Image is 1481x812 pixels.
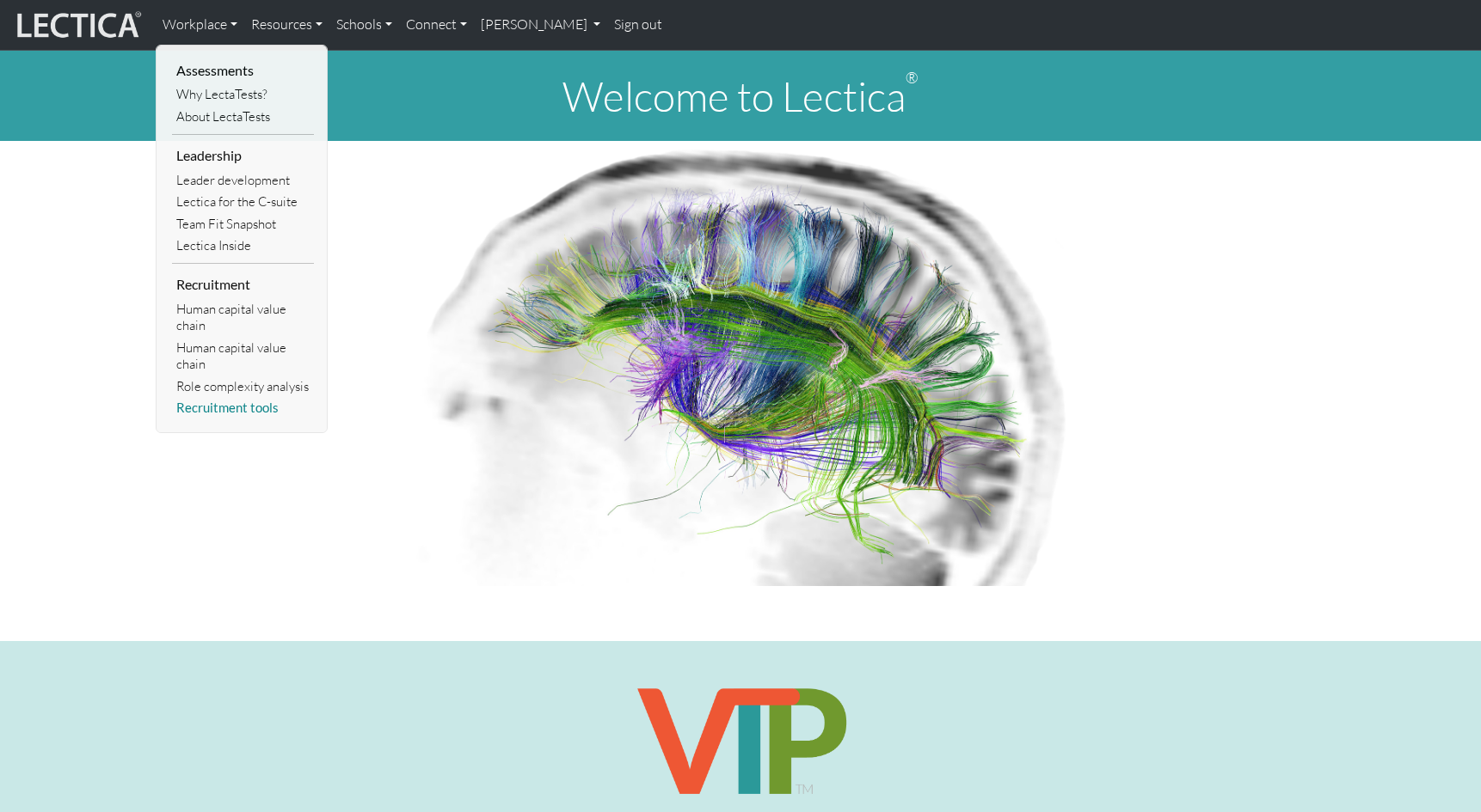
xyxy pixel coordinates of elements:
a: Leader development [172,169,314,191]
a: Sign out [607,7,669,43]
a: [PERSON_NAME] [474,7,607,43]
img: Human Connectome Project Image [406,141,1075,586]
a: Human capital value chain [172,298,314,337]
a: Lectica Inside [172,235,314,256]
a: Why LectaTests? [172,83,314,105]
li: Assessments [172,57,314,84]
a: Schools [329,7,399,43]
a: Workplace [156,7,244,43]
a: Team Fit Snapshot [172,213,314,235]
sup: ® [906,68,919,87]
a: Connect [399,7,474,43]
a: Human capital value chain [172,337,314,375]
a: Recruitment tools [172,397,314,418]
a: Resources [244,7,329,43]
a: Lectica for the C-suite [172,191,314,212]
a: About LectaTests [172,106,314,127]
li: Leadership [172,142,314,169]
a: Role complexity analysis [172,375,314,397]
li: Recruitment [172,271,314,298]
img: lecticalive [13,9,142,41]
